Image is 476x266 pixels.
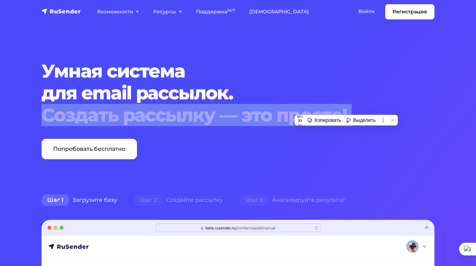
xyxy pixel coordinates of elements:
span: Шаг 3 [240,194,268,206]
div: Анализируйте результат [231,193,353,207]
a: [DEMOGRAPHIC_DATA] [242,5,316,19]
a: Поддержка24/7 [189,5,242,19]
span: Шаг 2 [134,194,163,206]
a: Возможности [90,5,146,19]
div: Загрузите базу [33,193,126,207]
div: Создать рассылку — это просто! [42,104,434,126]
span: Шаг 1 [42,194,69,206]
h1: Умная система для email рассылок. [42,60,434,126]
img: RuSender [42,8,81,15]
a: Ресурсы [146,5,189,19]
a: Попробовать бесплатно [42,139,137,159]
a: Регистрация [385,4,434,19]
sup: 24/7 [227,8,235,13]
div: Создайте рассылку [126,193,231,207]
a: Войти [351,4,382,19]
